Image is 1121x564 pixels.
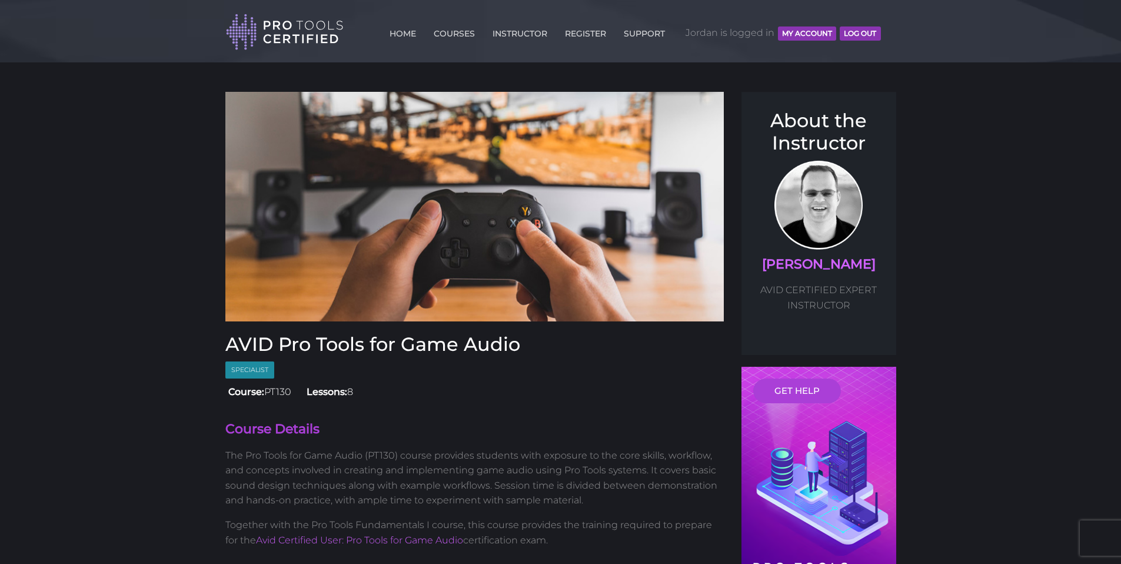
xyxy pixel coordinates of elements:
[226,13,344,51] img: Pro Tools Certified Logo
[753,283,884,313] p: AVID CERTIFIED EXPERT INSTRUCTOR
[490,22,550,41] a: INSTRUCTOR
[387,22,419,41] a: HOME
[431,22,478,41] a: COURSES
[225,361,274,379] span: Specialist
[225,386,291,397] span: PT130
[753,379,841,403] a: GET HELP
[307,386,347,397] strong: Lessons:
[225,92,724,321] img: Audio Mixer Board in Studio
[774,161,863,250] img: Prof. Scott
[621,22,668,41] a: SUPPORT
[256,535,463,546] a: Avid Certified User: Pro Tools for Game Audio
[778,26,836,41] button: MY ACCOUNT
[304,386,353,397] span: 8
[562,22,609,41] a: REGISTER
[225,448,724,508] p: The Pro Tools for Game Audio (PT130) course provides students with exposure to the core skills, w...
[840,26,880,41] button: Log Out
[225,517,724,548] p: Together with the Pro Tools Fundamentals I course, this course provides the training required to ...
[225,333,724,356] h3: AVID Pro Tools for Game Audio
[762,256,876,272] a: [PERSON_NAME]
[228,386,264,397] strong: Course:
[225,420,724,439] h4: Course Details
[686,15,881,51] span: Jordan is logged in
[753,110,884,155] h3: About the Instructor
